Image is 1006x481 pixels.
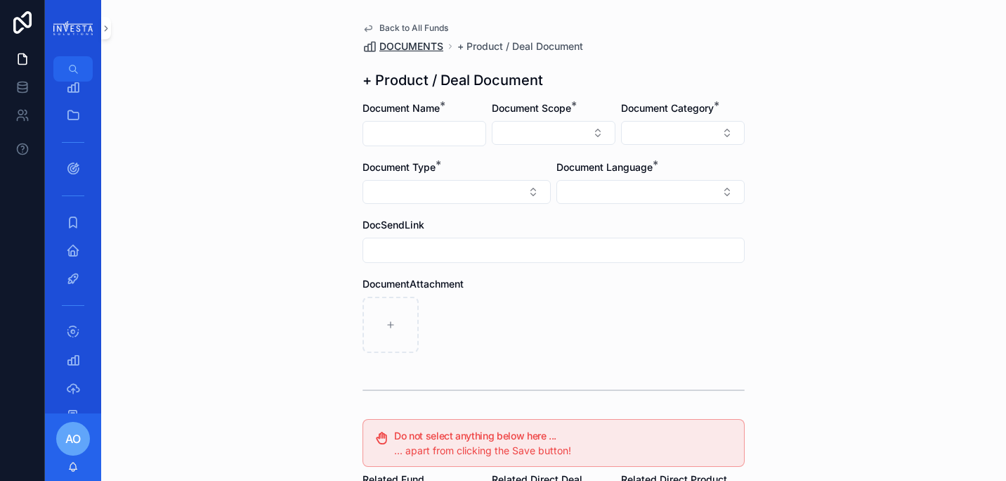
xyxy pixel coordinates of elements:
div: scrollable content [45,82,101,413]
a: DOCUMENTS [362,39,443,53]
span: Back to All Funds [379,23,448,34]
span: AO [65,430,81,447]
span: Document Scope [492,102,571,114]
span: Document Type [362,161,436,173]
span: DOCUMENTS [379,39,443,53]
img: App logo [53,21,93,36]
span: DocumentAttachment [362,278,464,290]
button: Select Button [621,121,745,145]
h1: + Product / Deal Document [362,70,543,90]
a: + Product / Deal Document [457,39,583,53]
a: Back to All Funds [362,23,448,34]
button: Select Button [556,180,745,204]
span: ... apart from clicking the Save button! [394,444,571,456]
button: Select Button [362,180,551,204]
button: Select Button [492,121,615,145]
span: Document Name [362,102,440,114]
span: Document Category [621,102,714,114]
div: ... apart from clicking the Save button! [394,444,733,458]
span: Document Language [556,161,653,173]
h5: Do not select anything below here ... [394,431,733,441]
span: DocSendLink [362,219,424,231]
